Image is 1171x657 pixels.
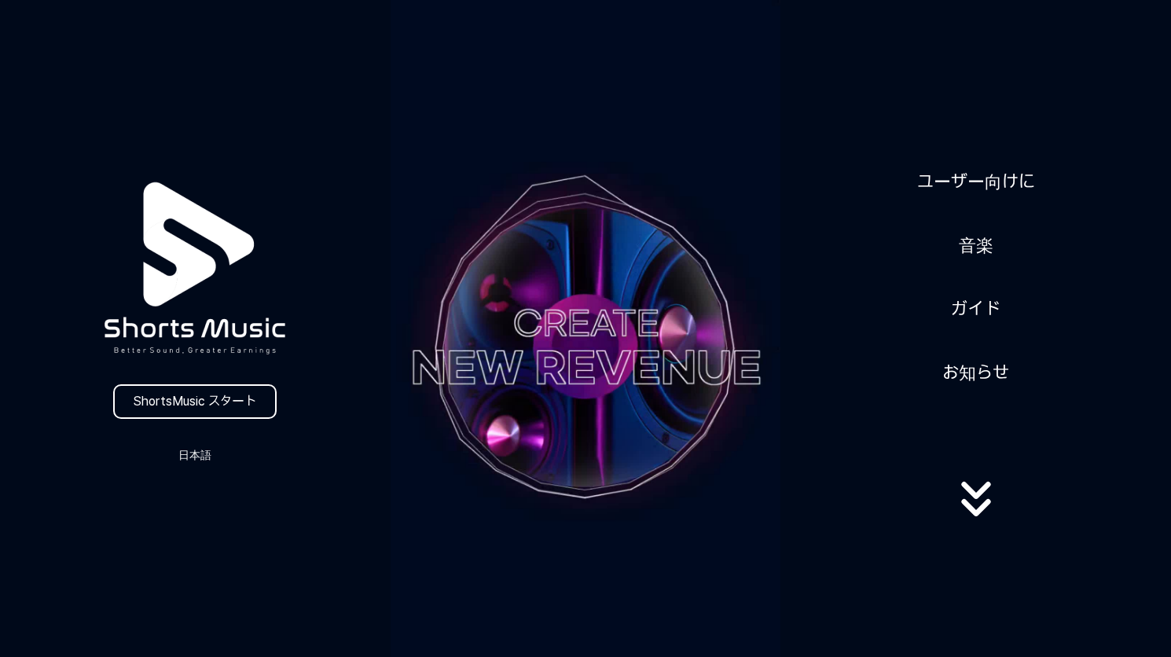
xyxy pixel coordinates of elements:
[911,163,1041,201] a: ユーザー向けに
[157,444,233,466] button: 日本語
[936,354,1015,392] a: お知らせ
[945,290,1007,328] a: ガイド
[113,384,277,419] a: ShortsMusic スタート
[66,140,324,397] img: logo
[953,226,1000,265] a: 音楽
